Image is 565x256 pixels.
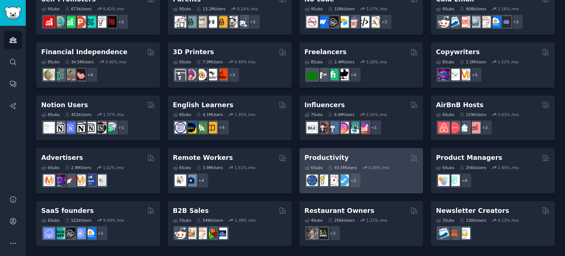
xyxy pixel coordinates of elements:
div: 1.21 % /mo [366,218,387,223]
img: GummySearch logo [4,7,21,20]
h2: Financial Independence [41,48,127,57]
div: 0.49 % /mo [235,59,256,64]
h2: Influencers [305,101,345,110]
img: SEO [438,69,449,80]
div: 6 Sub s [41,218,60,223]
img: BeautyGuruChatter [306,122,318,133]
img: Adalo [368,16,380,28]
div: 452k Users [65,112,92,117]
h2: Product Managers [436,153,502,162]
div: + 4 [214,120,230,135]
div: 1.5M Users [459,59,486,64]
div: 8 Sub s [41,112,60,117]
img: B2BSales [206,228,217,239]
img: LeadGeneration [459,16,470,28]
div: 256k Users [328,218,355,223]
div: 0.14 % /mo [237,6,258,11]
img: FinancialPlanning [54,69,65,80]
img: ProductHunters [74,16,86,28]
div: 6.6M Users [328,112,355,117]
h2: English Learners [173,101,234,110]
img: Substack [448,228,460,239]
div: 3.01 % /mo [498,112,519,117]
div: 3 Sub s [436,218,454,223]
div: 4.1M Users [196,112,223,117]
h2: Copywriters [436,48,480,57]
img: parentsofmultiples [226,16,238,28]
div: 2.9M Users [65,165,92,170]
div: 4 Sub s [305,218,323,223]
div: 34.5M Users [65,59,94,64]
img: b2b_sales [195,228,207,239]
img: EmailOutreach [500,16,511,28]
img: blender [195,69,207,80]
div: 1.51 % /mo [235,165,256,170]
img: Freelancers [337,69,349,80]
div: 6 Sub s [436,165,454,170]
div: 5 Sub s [173,218,191,223]
img: restaurantowners [306,228,318,239]
div: 13.2M Users [196,6,225,11]
img: rentalproperties [459,122,470,133]
img: salestechniques [185,228,196,239]
img: LearnEnglishOnReddit [206,122,217,133]
div: 6 Sub s [173,165,191,170]
img: Fire [64,69,75,80]
img: nocodelowcode [348,16,359,28]
img: toddlers [206,16,217,28]
div: 2.4M Users [328,59,355,64]
img: coldemail [469,16,480,28]
h2: Newsletter Creators [436,206,509,215]
h2: AirBnB Hosts [436,101,483,110]
img: Notiontemplates [43,122,55,133]
img: AirBnBHosts [448,122,460,133]
div: + 2 [325,225,341,241]
img: Emailmarketing [438,228,449,239]
h2: Freelancers [305,48,347,57]
img: RemoteJobs [175,175,186,186]
img: beyondthebump [195,16,207,28]
img: NoCodeMovement [358,16,369,28]
div: + 2 [377,14,392,29]
h2: Advertisers [41,153,83,162]
div: 8 Sub s [173,59,191,64]
img: FixMyPrint [216,69,227,80]
img: BarOwners [317,228,328,239]
div: 673k Users [65,6,92,11]
div: 6 Sub s [305,165,323,170]
img: languagelearning [175,122,186,133]
div: 0.40 % /mo [106,59,127,64]
div: + 2 [346,173,361,188]
div: 130k Users [459,218,486,223]
div: 158k Users [328,6,355,11]
div: + 4 [456,173,472,188]
div: 0.08 % /mo [369,165,390,170]
div: 908k Users [459,6,486,11]
img: B_2_B_Selling_Tips [216,228,227,239]
img: Airtable [337,16,349,28]
div: 7.0M Users [196,59,223,64]
img: daddit [175,16,186,28]
div: 549k Users [196,218,223,223]
div: + 5 [467,67,482,83]
img: alphaandbetausers [85,16,96,28]
div: 2.40 % /mo [498,165,519,170]
div: + 2 [477,120,493,135]
img: airbnb_hosts [438,122,449,133]
img: Fiverr [327,69,338,80]
img: AskNotion [85,122,96,133]
h2: Remote Workers [173,153,233,162]
img: language_exchange [195,122,207,133]
img: getdisciplined [337,175,349,186]
img: InstagramMarketing [337,122,349,133]
img: ProductMgmt [448,175,460,186]
img: 3Dmodeling [185,69,196,80]
img: forhire [306,69,318,80]
img: betatests [95,16,106,28]
img: lifehacks [317,175,328,186]
img: content_marketing [459,69,470,80]
div: 9 Sub s [305,6,323,11]
div: 129k Users [459,112,486,117]
img: EnglishLearning [185,122,196,133]
div: 3.9M Users [196,165,223,170]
